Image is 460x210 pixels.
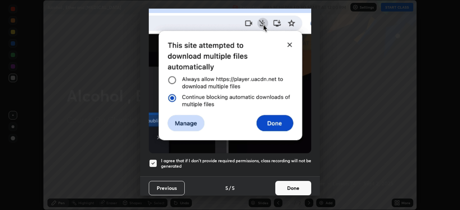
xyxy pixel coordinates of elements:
h5: I agree that if I don't provide required permissions, class recording will not be generated [161,158,311,169]
h4: 5 [232,184,235,192]
button: Done [275,181,311,195]
h4: / [229,184,231,192]
h4: 5 [225,184,228,192]
button: Previous [149,181,185,195]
